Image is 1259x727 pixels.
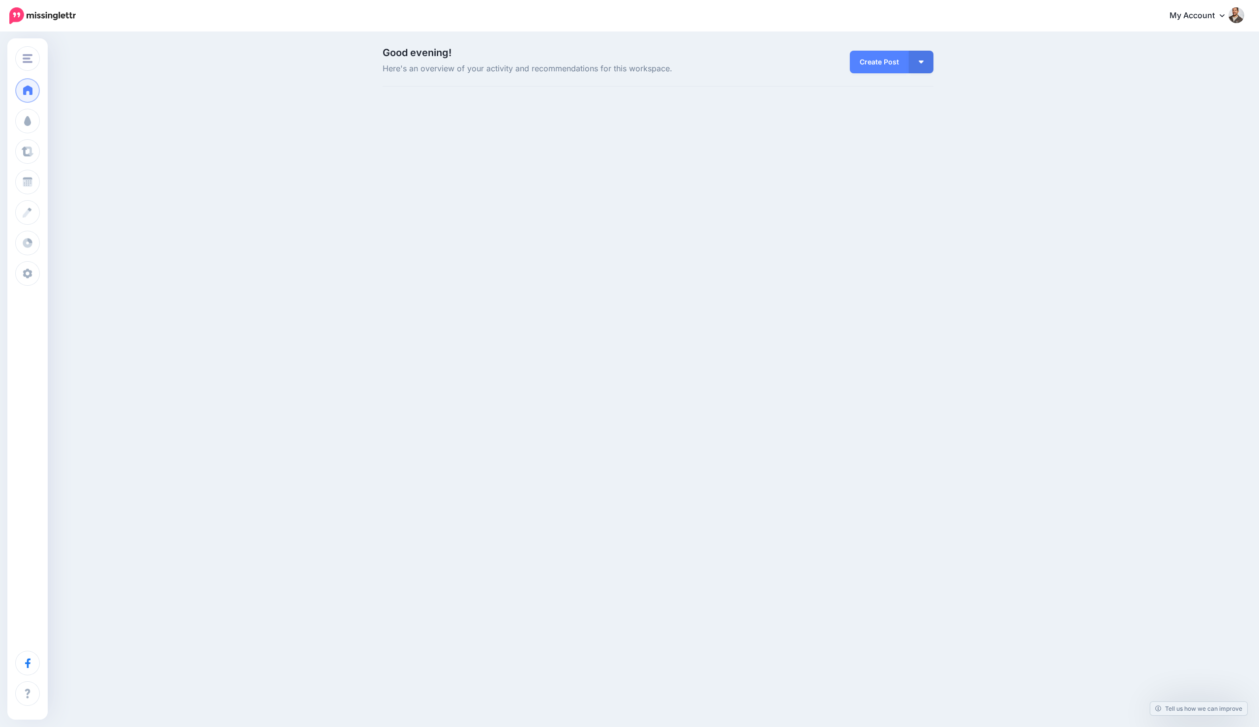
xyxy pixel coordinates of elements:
img: Missinglettr [9,7,76,24]
span: Here's an overview of your activity and recommendations for this workspace. [383,62,745,75]
a: Tell us how we can improve [1150,702,1247,715]
a: My Account [1160,4,1244,28]
img: menu.png [23,54,32,63]
img: arrow-down-white.png [919,61,924,63]
span: Good evening! [383,47,451,59]
a: Create Post [850,51,909,73]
